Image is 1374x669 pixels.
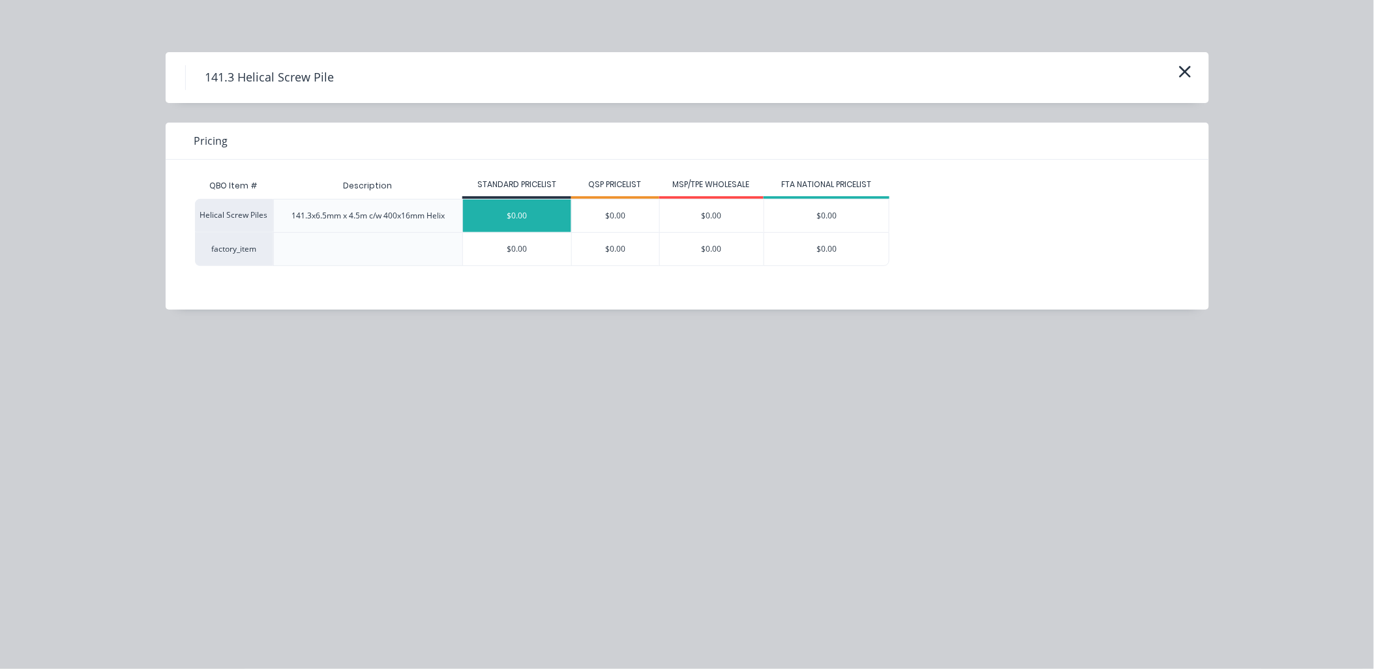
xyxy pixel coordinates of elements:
div: $0.00 [572,200,659,232]
div: $0.00 [764,233,889,265]
div: $0.00 [572,233,659,265]
span: Pricing [194,133,228,149]
div: factory_item [195,232,273,266]
div: QSP PRICELIST [571,179,659,190]
div: $0.00 [764,200,889,232]
div: 141.3x6.5mm x 4.5m c/w 400x16mm Helix [291,210,445,222]
div: STANDARD PRICELIST [462,179,571,190]
div: $0.00 [660,200,764,232]
div: FTA NATIONAL PRICELIST [764,179,889,190]
h4: 141.3 Helical Screw Pile [185,65,354,90]
div: Description [333,170,402,202]
div: $0.00 [463,233,571,265]
div: $0.00 [463,200,571,232]
div: MSP/TPE WHOLESALE [659,179,764,190]
div: QBO Item # [195,173,273,199]
div: Helical Screw Piles [195,199,273,232]
div: $0.00 [660,233,764,265]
